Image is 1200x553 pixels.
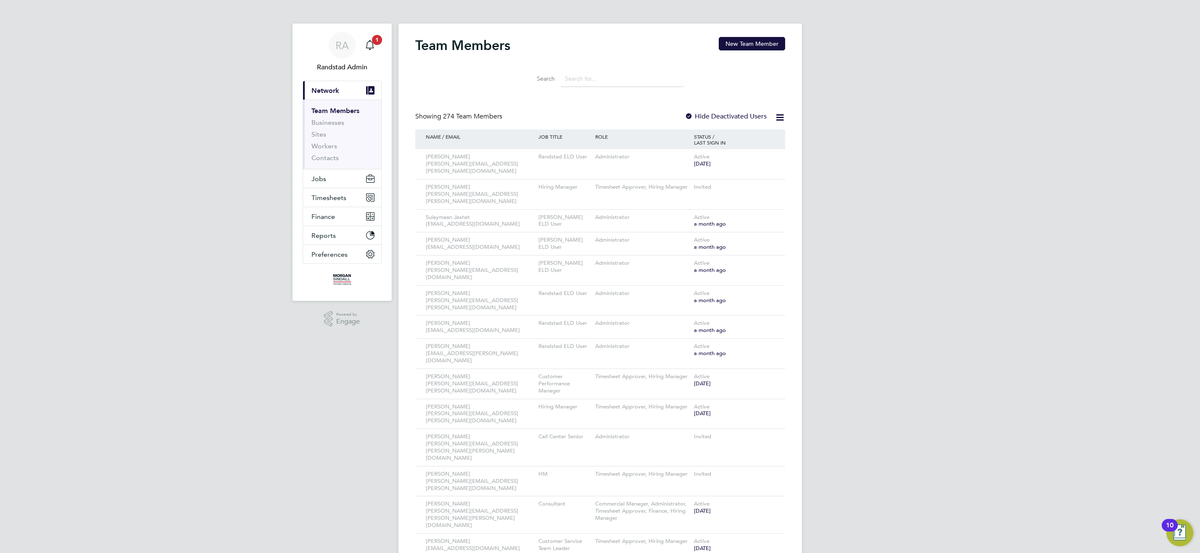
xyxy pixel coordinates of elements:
span: a month ago [694,350,726,357]
a: Businesses [311,118,344,126]
div: Administrator [593,232,692,248]
a: Workers [311,142,337,150]
span: a month ago [694,266,726,274]
div: Administrator [593,429,692,445]
button: Network [303,81,381,100]
span: a month ago [694,297,726,304]
span: Powered by [336,311,360,318]
div: [PERSON_NAME] [PERSON_NAME][EMAIL_ADDRESS][PERSON_NAME][PERSON_NAME][DOMAIN_NAME] [424,429,537,466]
label: Hide Deactivated Users [685,112,767,121]
a: Sites [311,130,326,138]
span: Finance [311,213,335,221]
div: Administrator [593,286,692,301]
span: a month ago [694,327,726,334]
div: [PERSON_NAME] ELD User [536,232,593,255]
a: RARandstad Admin [303,32,382,72]
div: Active [692,286,777,308]
div: Active [692,255,777,278]
div: Sulaymaan Jashat [EMAIL_ADDRESS][DOMAIN_NAME] [424,210,537,232]
div: [PERSON_NAME] [PERSON_NAME][EMAIL_ADDRESS][PERSON_NAME][DOMAIN_NAME] [424,399,537,429]
div: Customer Performance Manager [536,369,593,399]
div: [PERSON_NAME] ELD User [536,255,593,278]
div: Active [692,399,777,422]
div: Administrator [593,316,692,331]
img: morgansindallpropertyservices-logo-retina.png [332,272,352,286]
div: ROLE [593,129,692,144]
a: Go to home page [303,272,382,286]
div: Timesheet Approver, Hiring Manager [593,466,692,482]
button: Reports [303,226,381,245]
div: Randstad ELD User [536,286,593,301]
a: Team Members [311,107,359,115]
button: Finance [303,207,381,226]
span: [DATE] [694,160,711,167]
div: Administrator [593,255,692,271]
span: [DATE] [694,380,711,387]
div: Randstad ELD User [536,339,593,354]
span: Network [311,87,339,95]
span: Preferences [311,250,348,258]
div: [PERSON_NAME] [EMAIL_ADDRESS][DOMAIN_NAME] [424,316,537,338]
span: 274 Team Members [443,112,502,121]
div: Administrator [593,149,692,165]
div: Administrator [593,339,692,354]
button: Preferences [303,245,381,263]
div: 10 [1166,525,1174,536]
span: Timesheets [311,194,346,202]
div: Consultant [536,496,593,512]
div: Showing [415,112,504,121]
div: Active [692,369,777,392]
div: [PERSON_NAME] [PERSON_NAME][EMAIL_ADDRESS][PERSON_NAME][PERSON_NAME][DOMAIN_NAME] [424,496,537,533]
div: Timesheet Approver, Hiring Manager [593,399,692,415]
a: Powered byEngage [324,311,360,327]
button: Timesheets [303,188,381,207]
span: Jobs [311,175,326,183]
div: [PERSON_NAME] [PERSON_NAME][EMAIL_ADDRESS][PERSON_NAME][DOMAIN_NAME] [424,466,537,496]
a: Contacts [311,154,339,162]
div: Invited [692,429,777,445]
h2: Team Members [415,37,510,54]
div: [PERSON_NAME] [PERSON_NAME][EMAIL_ADDRESS][PERSON_NAME][DOMAIN_NAME] [424,286,537,316]
nav: Main navigation [293,24,392,301]
div: [PERSON_NAME] [PERSON_NAME][EMAIL_ADDRESS][PERSON_NAME][DOMAIN_NAME] [424,149,537,179]
div: NAME / EMAIL [424,129,537,144]
div: Invited [692,466,777,482]
div: Timesheet Approver, Hiring Manager [593,179,692,195]
span: [DATE] [694,545,711,552]
span: [DATE] [694,507,711,514]
button: Open Resource Center, 10 new notifications [1166,519,1193,546]
span: a month ago [694,220,726,227]
span: 1 [372,35,382,45]
div: [PERSON_NAME] [PERSON_NAME][EMAIL_ADDRESS][DOMAIN_NAME] [424,255,537,285]
div: [PERSON_NAME] [PERSON_NAME][EMAIL_ADDRESS][PERSON_NAME][DOMAIN_NAME] [424,179,537,209]
div: Active [692,149,777,172]
div: Administrator [593,210,692,225]
div: Active [692,232,777,255]
span: Engage [336,318,360,325]
input: Search for... [561,71,683,87]
div: Timesheet Approver, Hiring Manager [593,534,692,549]
span: [DATE] [694,410,711,417]
div: HM [536,466,593,482]
span: RA [335,40,349,51]
div: Active [692,339,777,361]
label: Search [517,75,555,82]
div: [PERSON_NAME] [EMAIL_ADDRESS][DOMAIN_NAME] [424,232,537,255]
div: Network [303,100,381,169]
div: Active [692,210,777,232]
div: Call Center Senior [536,429,593,445]
a: 1 [361,32,378,59]
div: [PERSON_NAME] ELD User [536,210,593,232]
div: Timesheet Approver, Hiring Manager [593,369,692,384]
div: Hiring Manager [536,399,593,415]
div: Randstad ELD User [536,149,593,165]
span: a month ago [694,243,726,250]
div: Randstad ELD User [536,316,593,331]
div: Commercial Manager, Administrator, Timesheet Approver, Finance, Hiring Manager [593,496,692,526]
div: Active [692,496,777,519]
div: JOB TITLE [536,129,593,144]
div: STATUS / LAST SIGN IN [692,129,777,150]
span: Randstad Admin [303,62,382,72]
div: Active [692,316,777,338]
div: Hiring Manager [536,179,593,195]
